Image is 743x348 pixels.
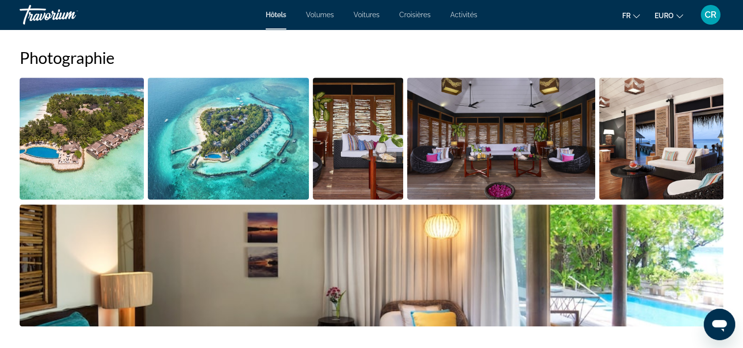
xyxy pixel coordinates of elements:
button: Changer de devise [655,8,683,23]
button: Ouvrir le curseur d’image en plein écran [20,204,723,327]
button: Ouvrir le curseur d’image en plein écran [599,77,723,200]
button: Ouvrir le curseur d’image en plein écran [313,77,403,200]
span: CR [705,10,716,20]
a: Hôtels [266,11,286,19]
a: Voitures [354,11,380,19]
a: Volumes [306,11,334,19]
button: Menu utilisateur [698,4,723,25]
button: Ouvrir le curseur d’image en plein écran [407,77,595,200]
span: EURO [655,12,674,20]
a: Travorium [20,2,118,28]
button: Ouvrir le curseur d’image en plein écran [148,77,309,200]
button: Changer la langue [622,8,640,23]
button: Ouvrir le curseur d’image en plein écran [20,77,144,200]
iframe: Bouton de lancement de la fenêtre de messagerie, conversation en cours [704,309,735,340]
h2: Photographie [20,48,723,67]
span: Fr [622,12,631,20]
a: Activités [450,11,477,19]
a: Croisières [399,11,431,19]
